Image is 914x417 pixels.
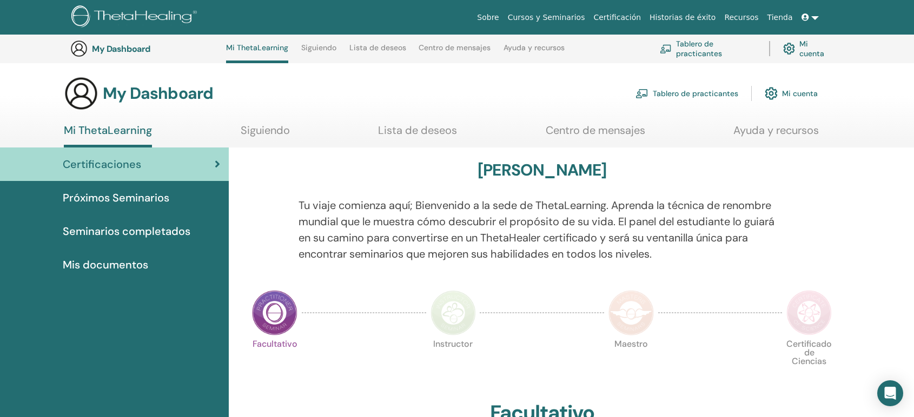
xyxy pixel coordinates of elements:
p: Instructor [430,340,476,385]
a: Mi cuenta [783,37,833,60]
a: Cursos y Seminarios [504,8,590,28]
a: Certificación [589,8,645,28]
a: Mi cuenta [765,82,818,105]
a: Lista de deseos [378,124,457,145]
a: Tablero de practicantes [635,82,738,105]
a: Centro de mensajes [546,124,645,145]
span: Seminarios completados [63,223,190,239]
a: Mi ThetaLearning [64,124,152,147]
img: Certificate of Science [786,290,832,335]
a: Historias de éxito [645,8,720,28]
img: logo.png [71,5,201,30]
img: chalkboard-teacher.svg [635,89,648,98]
a: Lista de deseos [349,43,406,60]
div: Open Intercom Messenger [877,380,903,406]
img: generic-user-icon.jpg [70,40,88,57]
a: Sobre [473,8,503,28]
a: Ayuda y recursos [733,124,819,145]
h3: My Dashboard [92,44,200,54]
span: Próximos Seminarios [63,190,169,206]
a: Ayuda y recursos [504,43,565,60]
a: Tienda [763,8,797,28]
p: Facultativo [252,340,297,385]
a: Siguiendo [241,124,290,145]
span: Mis documentos [63,257,148,273]
a: Mi ThetaLearning [226,43,288,63]
h3: My Dashboard [103,84,213,103]
img: Instructor [430,290,476,335]
p: Certificado de Ciencias [786,340,832,385]
a: Centro de mensajes [419,43,491,60]
img: cog.svg [765,84,778,103]
img: generic-user-icon.jpg [64,76,98,111]
a: Recursos [720,8,763,28]
p: Tu viaje comienza aquí; Bienvenido a la sede de ThetaLearning. Aprenda la técnica de renombre mun... [299,197,786,262]
a: Siguiendo [301,43,336,60]
h3: [PERSON_NAME] [478,160,607,180]
a: Tablero de practicantes [660,37,756,60]
img: chalkboard-teacher.svg [660,44,672,53]
span: Certificaciones [63,156,141,172]
img: Practitioner [252,290,297,335]
img: cog.svg [783,40,795,57]
p: Maestro [608,340,654,385]
img: Master [608,290,654,335]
